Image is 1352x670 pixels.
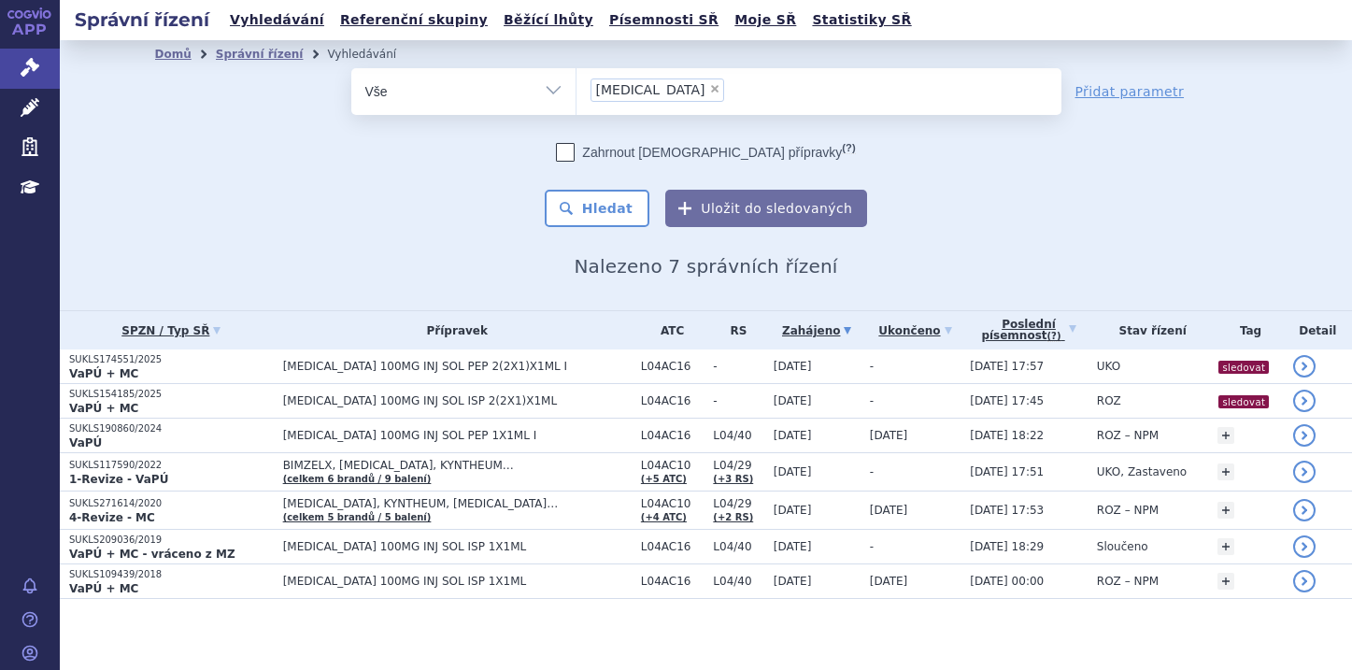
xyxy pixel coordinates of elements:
[1293,570,1316,592] a: detail
[224,7,330,33] a: Vyhledávání
[69,436,102,449] strong: VaPÚ
[713,540,763,553] span: L04/40
[69,318,274,344] a: SPZN / Typ SŘ
[283,497,632,510] span: [MEDICAL_DATA], KYNTHEUM, [MEDICAL_DATA]…
[1218,395,1269,408] i: sledovat
[970,465,1044,478] span: [DATE] 17:51
[69,511,155,524] strong: 4-Revize - MC
[1293,390,1316,412] a: detail
[604,7,724,33] a: Písemnosti SŘ
[69,422,274,435] p: SUKLS190860/2024
[596,83,705,96] span: [MEDICAL_DATA]
[1293,535,1316,558] a: detail
[69,367,138,380] strong: VaPÚ + MC
[60,7,224,33] h2: Správní řízení
[1217,463,1234,480] a: +
[283,429,632,442] span: [MEDICAL_DATA] 100MG INJ SOL PEP 1X1ML I
[970,540,1044,553] span: [DATE] 18:29
[641,540,704,553] span: L04AC16
[69,388,274,401] p: SUKLS154185/2025
[1208,311,1283,349] th: Tag
[713,459,763,472] span: L04/29
[641,360,704,373] span: L04AC16
[69,548,235,561] strong: VaPÚ + MC - vráceno z MZ
[556,143,855,162] label: Zahrnout [DEMOGRAPHIC_DATA] přípravky
[1293,424,1316,447] a: detail
[870,540,874,553] span: -
[641,394,704,407] span: L04AC16
[283,512,432,522] a: (celkem 5 brandů / 5 balení)
[641,512,687,522] a: (+4 ATC)
[1097,540,1148,553] span: Sloučeno
[641,429,704,442] span: L04AC16
[730,78,740,101] input: [MEDICAL_DATA]
[665,190,867,227] button: Uložit do sledovaných
[1097,465,1187,478] span: UKO, Zastaveno
[774,318,861,344] a: Zahájeno
[774,540,812,553] span: [DATE]
[870,465,874,478] span: -
[870,318,961,344] a: Ukončeno
[69,459,274,472] p: SUKLS117590/2022
[327,40,420,68] li: Vyhledávání
[155,48,192,61] a: Domů
[704,311,763,349] th: RS
[713,394,763,407] span: -
[1097,429,1159,442] span: ROZ – NPM
[334,7,493,33] a: Referenční skupiny
[1097,575,1159,588] span: ROZ – NPM
[970,311,1088,349] a: Poslednípísemnost(?)
[970,504,1044,517] span: [DATE] 17:53
[283,575,632,588] span: [MEDICAL_DATA] 100MG INJ SOL ISP 1X1ML
[970,429,1044,442] span: [DATE] 18:22
[970,394,1044,407] span: [DATE] 17:45
[806,7,917,33] a: Statistiky SŘ
[69,497,274,510] p: SUKLS271614/2020
[1088,311,1209,349] th: Stav řízení
[1284,311,1352,349] th: Detail
[774,394,812,407] span: [DATE]
[1217,538,1234,555] a: +
[713,497,763,510] span: L04/29
[870,575,908,588] span: [DATE]
[69,534,274,547] p: SUKLS209036/2019
[1075,82,1185,101] a: Přidat parametr
[774,575,812,588] span: [DATE]
[641,459,704,472] span: L04AC10
[870,504,908,517] span: [DATE]
[69,568,274,581] p: SUKLS109439/2018
[1047,331,1061,342] abbr: (?)
[632,311,704,349] th: ATC
[870,394,874,407] span: -
[1217,573,1234,590] a: +
[641,474,687,484] a: (+5 ATC)
[870,429,908,442] span: [DATE]
[713,474,753,484] a: (+3 RS)
[69,353,274,366] p: SUKLS174551/2025
[970,360,1044,373] span: [DATE] 17:57
[774,504,812,517] span: [DATE]
[774,360,812,373] span: [DATE]
[69,473,168,486] strong: 1-Revize - VaPÚ
[283,474,432,484] a: (celkem 6 brandů / 9 balení)
[729,7,802,33] a: Moje SŘ
[1293,499,1316,521] a: detail
[709,83,720,94] span: ×
[274,311,632,349] th: Přípravek
[498,7,599,33] a: Běžící lhůty
[1097,394,1121,407] span: ROZ
[216,48,304,61] a: Správní řízení
[1293,461,1316,483] a: detail
[283,394,632,407] span: [MEDICAL_DATA] 100MG INJ SOL ISP 2(2X1)X1ML
[1097,360,1120,373] span: UKO
[283,459,632,472] span: BIMZELX, [MEDICAL_DATA], KYNTHEUM…
[713,575,763,588] span: L04/40
[870,360,874,373] span: -
[283,540,632,553] span: [MEDICAL_DATA] 100MG INJ SOL ISP 1X1ML
[69,582,138,595] strong: VaPÚ + MC
[641,575,704,588] span: L04AC16
[842,142,855,154] abbr: (?)
[283,360,632,373] span: [MEDICAL_DATA] 100MG INJ SOL PEP 2(2X1)X1ML I
[1217,427,1234,444] a: +
[545,190,650,227] button: Hledat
